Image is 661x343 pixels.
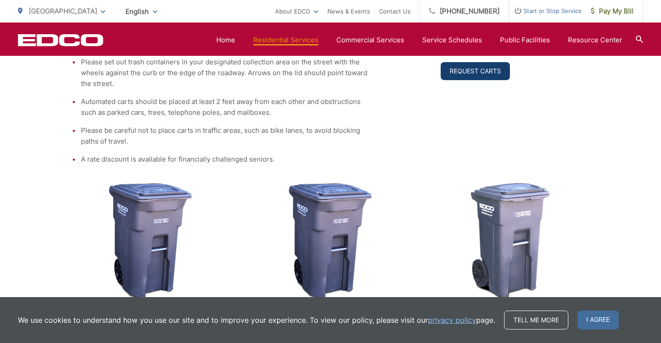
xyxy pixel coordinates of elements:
img: cart-trash.png [109,183,192,300]
p: We use cookies to understand how you use our site and to improve your experience. To view our pol... [18,315,495,325]
img: cart-trash.png [289,183,372,300]
span: English [119,4,164,19]
li: Please set out trash containers in your designated collection area on the street with the wheels ... [81,57,369,89]
li: Automated carts should be placed at least 2 feet away from each other and obstructions such as pa... [81,96,369,118]
a: Service Schedules [422,35,482,45]
li: Please be careful not to place carts in traffic areas, such as bike lanes, to avoid blocking path... [81,125,369,147]
a: Public Facilities [500,35,550,45]
span: [GEOGRAPHIC_DATA] [29,7,97,15]
a: Request Carts [441,62,510,80]
a: Home [216,35,235,45]
span: I agree [577,311,619,329]
img: cart-trash-32.png [470,183,550,300]
a: privacy policy [428,315,476,325]
a: Commercial Services [336,35,404,45]
li: A rate discount is available for financially challenged seniors. [81,154,369,165]
a: About EDCO [275,6,318,17]
a: EDCD logo. Return to the homepage. [18,34,103,46]
a: News & Events [327,6,370,17]
a: Resource Center [568,35,622,45]
span: Pay My Bill [591,6,634,17]
a: Contact Us [379,6,411,17]
a: Residential Services [253,35,318,45]
a: Tell me more [504,311,568,329]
